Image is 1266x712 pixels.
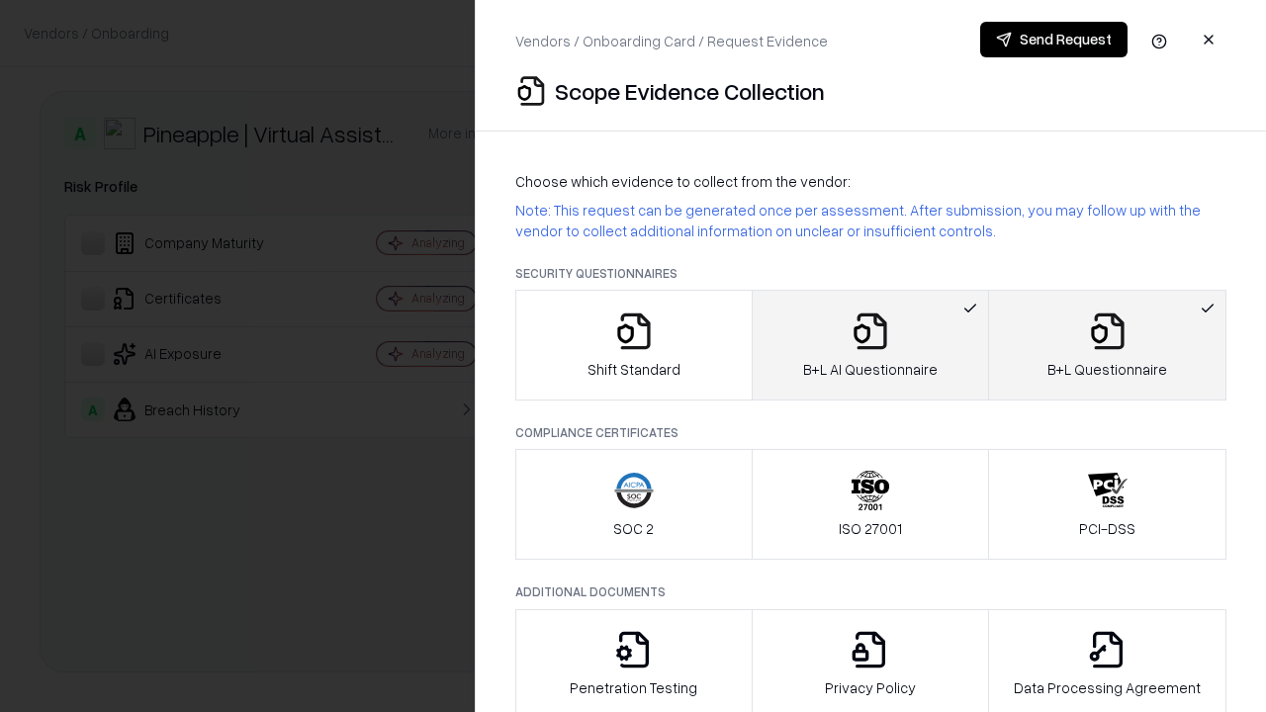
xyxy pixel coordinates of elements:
[988,290,1226,400] button: B+L Questionnaire
[1079,518,1135,539] p: PCI-DSS
[515,200,1226,241] p: Note: This request can be generated once per assessment. After submission, you may follow up with...
[570,677,697,698] p: Penetration Testing
[613,518,654,539] p: SOC 2
[515,171,1226,192] p: Choose which evidence to collect from the vendor:
[839,518,902,539] p: ISO 27001
[752,449,990,560] button: ISO 27001
[1047,359,1167,380] p: B+L Questionnaire
[988,449,1226,560] button: PCI-DSS
[752,290,990,400] button: B+L AI Questionnaire
[1014,677,1201,698] p: Data Processing Agreement
[515,424,1226,441] p: Compliance Certificates
[515,265,1226,282] p: Security Questionnaires
[588,359,680,380] p: Shift Standard
[803,359,938,380] p: B+L AI Questionnaire
[515,583,1226,600] p: Additional Documents
[980,22,1128,57] button: Send Request
[825,677,916,698] p: Privacy Policy
[515,449,753,560] button: SOC 2
[555,75,825,107] p: Scope Evidence Collection
[515,31,828,51] p: Vendors / Onboarding Card / Request Evidence
[515,290,753,400] button: Shift Standard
